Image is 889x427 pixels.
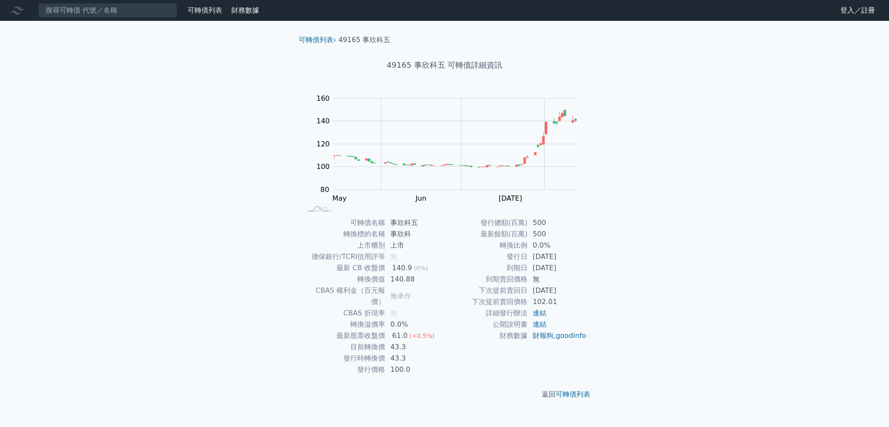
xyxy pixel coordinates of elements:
[302,228,385,240] td: 轉換標的名稱
[527,251,587,262] td: [DATE]
[302,240,385,251] td: 上市櫃別
[527,228,587,240] td: 500
[316,94,330,103] tspan: 160
[527,330,587,341] td: ,
[302,274,385,285] td: 轉換價值
[527,262,587,274] td: [DATE]
[292,389,597,400] p: 返回
[444,217,527,228] td: 發行總額(百萬)
[444,274,527,285] td: 到期賣回價格
[385,341,444,353] td: 43.3
[302,319,385,330] td: 轉換溢價率
[385,353,444,364] td: 43.3
[444,319,527,330] td: 公開說明書
[444,228,527,240] td: 最新餘額(百萬)
[302,330,385,341] td: 最新股票收盤價
[385,364,444,375] td: 100.0
[444,308,527,319] td: 詳細發行辦法
[444,330,527,341] td: 財務數據
[385,240,444,251] td: 上市
[302,217,385,228] td: 可轉債名稱
[527,240,587,251] td: 0.0%
[415,194,426,202] tspan: Jun
[527,285,587,296] td: [DATE]
[385,274,444,285] td: 140.88
[556,331,586,340] a: goodinfo
[316,117,330,125] tspan: 140
[339,35,391,45] li: 49165 事欣科五
[414,265,428,271] span: (0%)
[390,330,409,341] div: 61.0
[527,217,587,228] td: 500
[316,140,330,148] tspan: 120
[302,251,385,262] td: 擔保銀行/TCRI信用評等
[833,3,882,17] a: 登入／註冊
[527,296,587,308] td: 102.01
[299,36,333,44] a: 可轉債列表
[390,292,411,300] span: 無承作
[320,185,329,194] tspan: 80
[444,240,527,251] td: 轉換比例
[409,332,435,339] span: (+0.5%)
[188,6,222,14] a: 可轉債列表
[302,262,385,274] td: 最新 CB 收盤價
[332,194,346,202] tspan: May
[302,353,385,364] td: 發行時轉換價
[533,331,553,340] a: 財報狗
[316,162,330,171] tspan: 100
[533,320,547,328] a: 連結
[385,228,444,240] td: 事欣科
[444,251,527,262] td: 發行日
[299,35,336,45] li: ›
[302,308,385,319] td: CBAS 折現率
[390,252,397,261] span: 無
[390,262,414,274] div: 140.9
[390,309,397,317] span: 無
[385,319,444,330] td: 0.0%
[533,309,547,317] a: 連結
[527,274,587,285] td: 無
[556,390,590,398] a: 可轉債列表
[444,296,527,308] td: 下次提前賣回價格
[38,3,177,18] input: 搜尋可轉債 代號／名稱
[385,217,444,228] td: 事欣科五
[302,341,385,353] td: 目前轉換價
[444,262,527,274] td: 到期日
[302,364,385,375] td: 發行價格
[444,285,527,296] td: 下次提前賣回日
[292,59,597,71] h1: 49165 事欣科五 可轉債詳細資訊
[499,194,522,202] tspan: [DATE]
[312,94,590,220] g: Chart
[231,6,259,14] a: 財務數據
[302,285,385,308] td: CBAS 權利金（百元報價）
